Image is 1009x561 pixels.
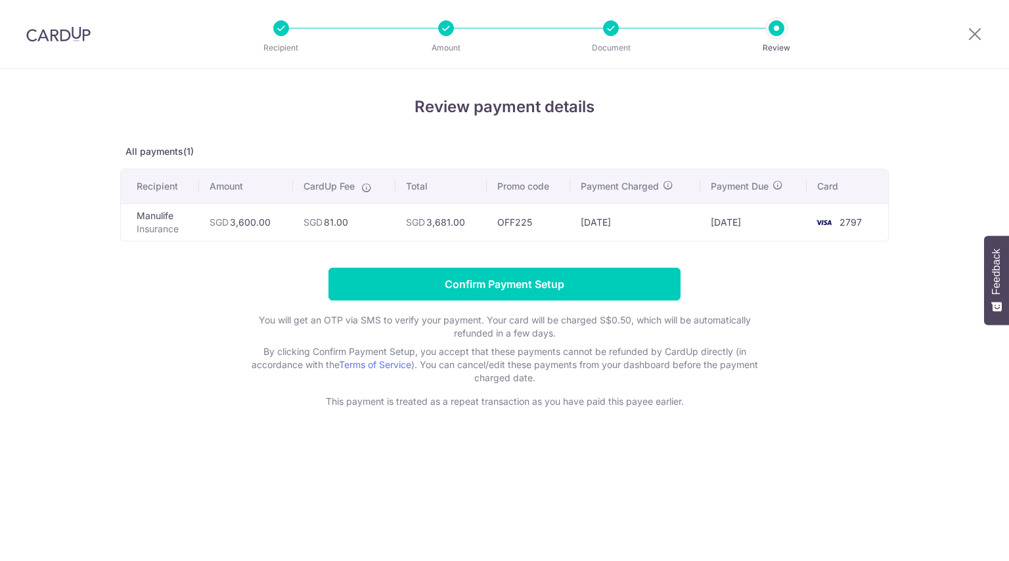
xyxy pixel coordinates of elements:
th: Promo code [487,169,570,203]
span: SGD [303,217,323,228]
img: <span class="translation_missing" title="translation missing: en.account_steps.new_confirm_form.b... [811,215,837,230]
span: SGD [406,217,425,228]
span: SGD [210,217,229,228]
span: Payment Charged [581,180,659,193]
p: Review [728,41,825,54]
th: Amount [199,169,293,203]
th: Card [807,169,888,203]
td: 3,681.00 [395,203,487,241]
span: 2797 [840,217,862,228]
th: Total [395,169,487,203]
iframe: Opens a widget where you can find more information [925,522,996,554]
td: OFF225 [487,203,570,241]
td: [DATE] [570,203,700,241]
button: Feedback - Show survey [984,236,1009,325]
p: Recipient [233,41,330,54]
img: CardUp [26,26,91,42]
td: 81.00 [293,203,395,241]
th: Recipient [121,169,199,203]
p: This payment is treated as a repeat transaction as you have paid this payee earlier. [242,395,767,408]
p: Document [562,41,660,54]
td: 3,600.00 [199,203,293,241]
p: All payments(1) [120,145,889,158]
a: Terms of Service [339,359,411,370]
td: [DATE] [700,203,807,241]
td: Manulife [121,203,199,241]
p: By clicking Confirm Payment Setup, you accept that these payments cannot be refunded by CardUp di... [242,345,767,384]
p: You will get an OTP via SMS to verify your payment. Your card will be charged S$0.50, which will ... [242,314,767,340]
input: Confirm Payment Setup [328,268,681,301]
p: Amount [397,41,495,54]
h4: Review payment details [120,95,889,119]
span: Feedback [991,249,1002,295]
span: CardUp Fee [303,180,355,193]
span: Payment Due [711,180,769,193]
p: Insurance [137,222,189,236]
